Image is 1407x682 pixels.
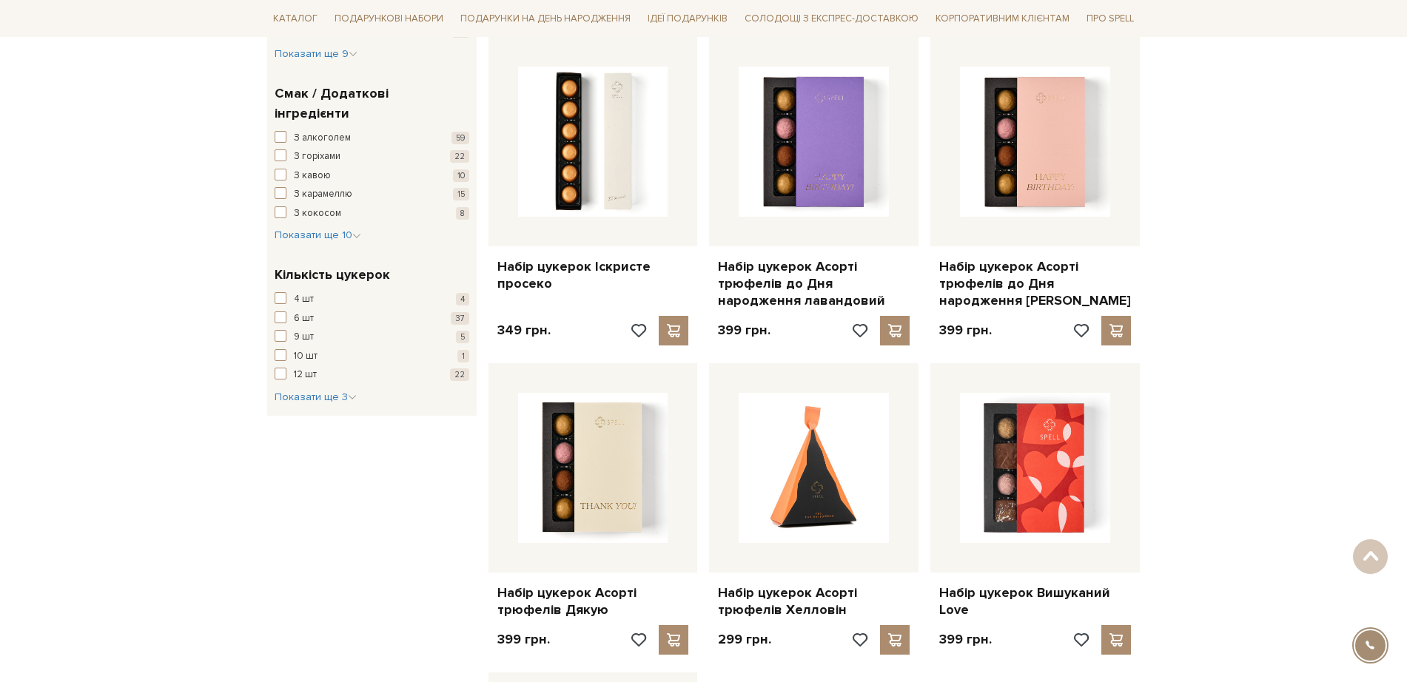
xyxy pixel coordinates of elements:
button: 9 шт 5 [275,330,469,345]
a: Солодощі з експрес-доставкою [739,6,924,31]
p: 399 грн. [939,322,992,339]
p: 299 грн. [718,631,771,648]
span: 9 шт [294,330,314,345]
span: Смак / Додаткові інгредієнти [275,84,466,124]
span: 37 [451,312,469,325]
span: З кокосом [294,206,341,221]
a: Подарунки на День народження [454,7,637,30]
a: Про Spell [1081,7,1140,30]
p: 349 грн. [497,322,551,339]
span: 10 шт [294,349,318,364]
a: Набір цукерок Асорті трюфелів до Дня народження лавандовий [718,258,910,310]
span: Показати ще 9 [275,47,357,60]
a: Корпоративним клієнтам [930,7,1075,30]
span: 4 шт [294,292,314,307]
button: З кавою 10 [275,169,469,183]
a: Набір цукерок Іскристе просеко [497,258,689,293]
a: Набір цукерок Вишуканий Love [939,584,1131,619]
p: 399 грн. [497,631,550,648]
button: 4 шт 4 [275,292,469,307]
a: Набір цукерок Асорті трюфелів до Дня народження [PERSON_NAME] [939,258,1131,310]
span: З алкоголем [294,131,351,146]
button: Показати ще 10 [275,228,361,243]
a: Набір цукерок Асорті трюфелів Хелловін [718,584,910,619]
span: 5 [456,331,469,343]
span: 8 [456,207,469,220]
span: З горіхами [294,149,340,164]
span: Показати ще 3 [275,391,357,403]
button: Показати ще 3 [275,390,357,405]
span: З кавою [294,169,331,183]
button: 12 шт 22 [275,368,469,382]
a: Набір цукерок Асорті трюфелів Дякую [497,584,689,619]
p: 399 грн. [718,322,770,339]
button: Показати ще 9 [275,47,357,61]
span: Показати ще 10 [275,229,361,241]
a: Подарункові набори [329,7,449,30]
span: 4 [456,293,469,305]
span: З карамеллю [294,187,352,202]
span: 1 [457,350,469,362]
button: З горіхами 22 [275,149,469,164]
span: 10 [453,169,469,182]
p: 399 грн. [939,631,992,648]
span: 22 [450,150,469,163]
span: 15 [453,188,469,200]
a: Каталог [267,7,323,30]
span: 12 шт [294,368,317,382]
span: 6 шт [294,311,314,326]
button: 10 шт 1 [275,349,469,364]
span: 22 [450,368,469,381]
button: З кокосом 8 [275,206,469,221]
span: 59 [451,132,469,144]
button: З карамеллю 15 [275,187,469,202]
button: 6 шт 37 [275,311,469,326]
span: Кількість цукерок [275,265,390,285]
button: З алкоголем 59 [275,131,469,146]
a: Ідеї подарунків [642,7,733,30]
